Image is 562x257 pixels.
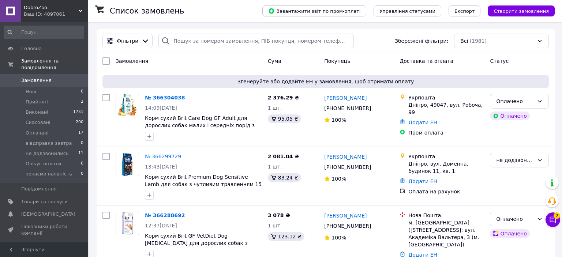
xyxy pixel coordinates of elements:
span: Замовлення [116,58,148,64]
span: 1 шт. [268,105,282,111]
span: 0 [81,171,83,177]
div: [PHONE_NUMBER] [323,103,372,113]
div: 95.05 ₴ [268,114,301,123]
a: Фото товару [116,94,139,117]
div: [PHONE_NUMBER] [323,221,372,231]
span: Очікує оплати [26,160,61,167]
span: вівдправка завтра [26,140,72,147]
div: м. [GEOGRAPHIC_DATA] ([STREET_ADDRESS]: вул. Академіка Вальтера, 3 (м. [GEOGRAPHIC_DATA]) [408,219,484,248]
a: Фото товару [116,212,139,235]
span: Скасовані [26,119,50,126]
span: 0 [81,88,83,95]
span: Прийняті [26,99,48,105]
span: Всі [460,37,468,45]
span: 12:37[DATE] [145,223,177,228]
span: Фільтри [117,37,138,45]
span: Повідомлення [21,186,57,192]
a: Фото товару [116,153,139,176]
a: № 366304038 [145,95,185,101]
span: Товари та послуги [21,199,68,205]
span: Показники роботи компанії [21,223,68,237]
a: № 366288692 [145,212,185,218]
a: № 366299729 [145,154,181,159]
span: Головна [21,45,42,52]
a: Корм сухий Brit Care Dog GF Adult для дорослих собак малих і середніх порід з лососем 12 кг [145,115,255,136]
span: 1 шт. [268,223,282,228]
input: Пошук за номером замовлення, ПІБ покупця, номером телефону, Email, номером накладної [158,34,353,48]
span: Виконані [26,109,48,116]
a: Корм сухий Brit Premium Dog Sensitive Lamb для собак з чутливим травленням 15 кг [145,174,262,194]
a: Додати ЕН [408,178,437,184]
span: 1 шт. [268,164,282,170]
div: Оплачено [490,112,529,120]
div: Укрпошта [408,153,484,160]
span: [DEMOGRAPHIC_DATA] [21,211,75,218]
span: Завантажити звіт по пром-оплаті [268,8,360,14]
div: Дніпро, вул. Доменна, будинок 11, кв. 1 [408,160,484,175]
h1: Список замовлень [110,7,184,15]
span: 17 [78,130,83,136]
span: 2 376.29 ₴ [268,95,299,101]
a: [PERSON_NAME] [324,153,367,160]
a: Створити замовлення [480,8,555,14]
div: Оплачено [496,215,534,223]
button: Управління статусами [374,5,441,16]
span: Управління статусами [379,8,435,14]
img: Фото товару [122,153,132,176]
a: [PERSON_NAME] [324,212,367,219]
div: 123.12 ₴ [268,232,304,241]
button: Завантажити звіт по пром-оплаті [262,5,366,16]
div: Дніпро, 49047, вул. Робоча, 99 [408,101,484,116]
div: Оплачено [496,97,534,105]
span: 100% [331,176,346,182]
div: Укрпошта [408,94,484,101]
span: DobroZoo [24,4,79,11]
span: не додзвонились [26,150,69,157]
span: 3 078 ₴ [268,212,290,218]
span: Оплачені [26,130,49,136]
span: 0 [81,140,83,147]
span: Замовлення [21,77,52,84]
span: Доставка та оплата [400,58,453,64]
img: Фото товару [118,94,137,117]
a: Додати ЕН [408,120,437,125]
span: Створити замовлення [494,8,549,14]
span: 2 [81,99,83,105]
img: Фото товару [122,212,133,235]
div: не додзвонились [496,156,534,164]
span: 0 [81,160,83,167]
div: Нова Пошта [408,212,484,219]
div: [PHONE_NUMBER] [323,162,372,172]
span: 14:09[DATE] [145,105,177,111]
span: 100% [331,117,346,123]
span: 13:43[DATE] [145,164,177,170]
span: 1751 [73,109,83,116]
span: 2 [554,212,560,219]
span: Cума [268,58,281,64]
span: чекаємо наявність [26,171,72,177]
span: (1981) [470,38,487,44]
span: 2 081.04 ₴ [268,154,299,159]
div: Ваш ID: 4097061 [24,11,88,18]
span: Статус [490,58,509,64]
span: Експорт [454,8,475,14]
div: Оплачено [490,229,529,238]
div: Оплата на рахунок [408,188,484,195]
span: Покупець [324,58,350,64]
span: Збережені фільтри: [395,37,448,45]
div: 83.24 ₴ [268,173,301,182]
a: [PERSON_NAME] [324,94,367,102]
span: Замовлення та повідомлення [21,58,88,71]
button: Чат з покупцем2 [546,212,560,227]
span: 100% [331,235,346,241]
span: Згенеруйте або додайте ЕН у замовлення, щоб отримати оплату [105,78,546,85]
span: Нові [26,88,36,95]
span: 200 [76,119,83,126]
button: Експорт [449,5,481,16]
input: Пошук [4,26,84,39]
button: Створити замовлення [488,5,555,16]
div: Пром-оплата [408,129,484,136]
span: 11 [78,150,83,157]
